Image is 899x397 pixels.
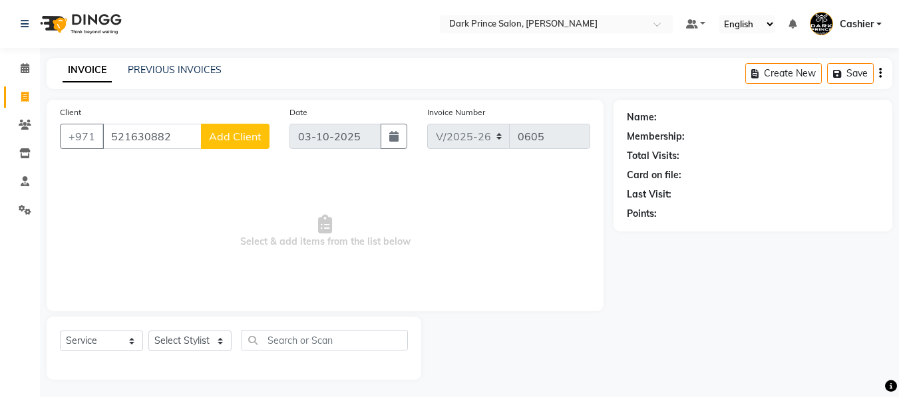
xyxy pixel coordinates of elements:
[209,130,262,143] span: Add Client
[627,188,671,201] div: Last Visit:
[242,330,408,350] input: Search or Scan
[627,130,685,144] div: Membership:
[427,106,485,118] label: Invoice Number
[289,106,307,118] label: Date
[34,5,125,43] img: logo
[627,207,657,221] div: Points:
[745,63,822,84] button: Create New
[60,106,81,118] label: Client
[60,124,104,149] button: +971
[63,59,112,82] a: INVOICE
[201,124,270,149] button: Add Client
[60,165,590,298] span: Select & add items from the list below
[840,17,874,31] span: Cashier
[627,149,679,163] div: Total Visits:
[102,124,202,149] input: Search by Name/Mobile/Email/Code
[810,12,833,35] img: Cashier
[627,168,681,182] div: Card on file:
[827,63,874,84] button: Save
[128,64,222,76] a: PREVIOUS INVOICES
[627,110,657,124] div: Name:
